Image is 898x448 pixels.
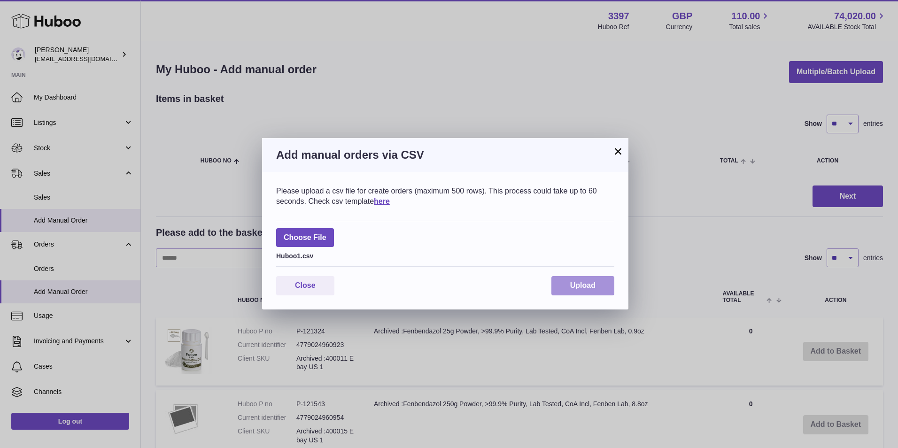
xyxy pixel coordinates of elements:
button: Close [276,276,334,295]
button: × [612,146,624,157]
h3: Add manual orders via CSV [276,147,614,162]
a: here [374,197,390,205]
div: Please upload a csv file for create orders (maximum 500 rows). This process could take up to 60 s... [276,186,614,206]
span: Choose File [276,228,334,247]
span: Close [295,281,316,289]
div: Huboo1.csv [276,249,614,261]
span: Upload [570,281,596,289]
button: Upload [551,276,614,295]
